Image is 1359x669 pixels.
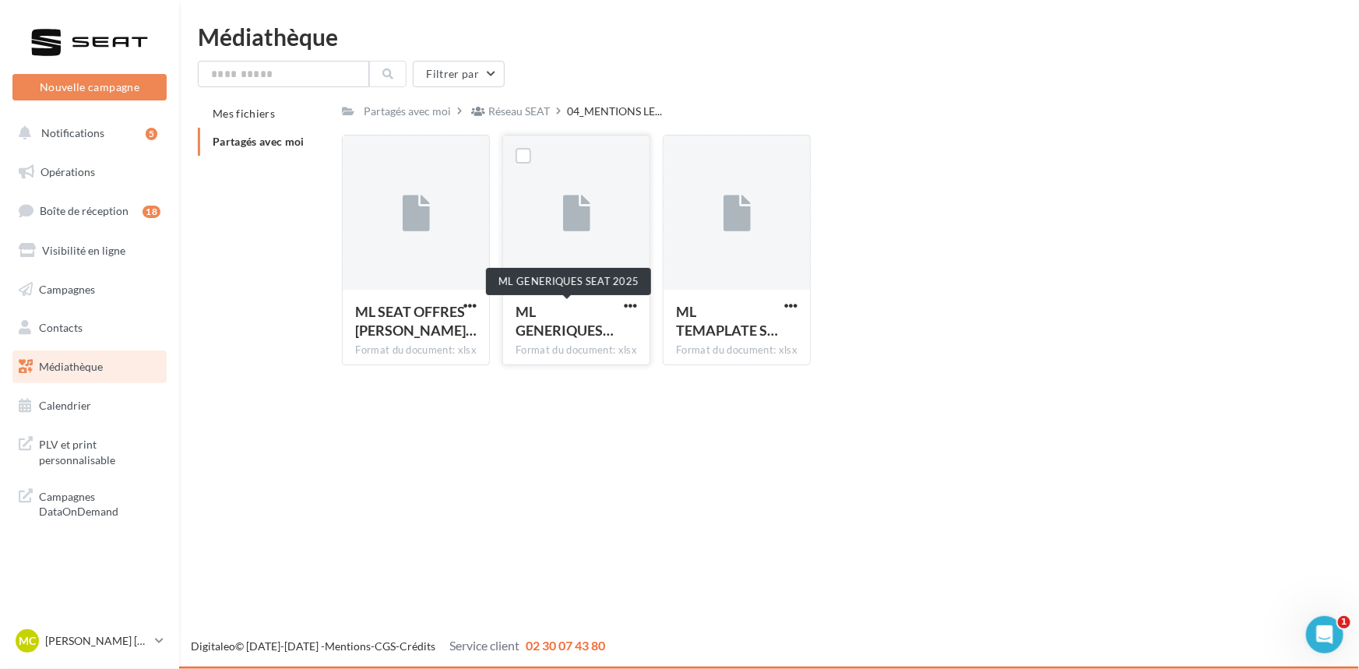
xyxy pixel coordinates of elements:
div: Médiathèque [198,25,1340,48]
a: Contacts [9,312,170,344]
a: Médiathèque [9,350,170,383]
a: Boîte de réception18 [9,194,170,227]
a: PLV et print personnalisable [9,428,170,474]
span: MC [19,633,36,649]
div: Format du document: xlsx [516,343,637,357]
span: PLV et print personnalisable [39,434,160,467]
div: Réseau SEAT [488,104,550,119]
a: Opérations [9,156,170,188]
span: Calendrier [39,399,91,412]
span: 04_MENTIONS LE... [567,104,662,119]
span: Contacts [39,321,83,334]
p: [PERSON_NAME] [PERSON_NAME] [45,633,149,649]
a: Campagnes DataOnDemand [9,480,170,526]
a: Mentions [325,639,371,653]
a: Digitaleo [191,639,235,653]
span: © [DATE]-[DATE] - - - [191,639,605,653]
span: Service client [449,638,519,653]
span: Mes fichiers [213,107,275,120]
span: ML SEAT OFFRES LOYERS OCTOBRE 2025 [355,303,477,339]
span: Partagés avec moi [213,135,305,148]
button: Filtrer par [413,61,505,87]
div: 18 [143,206,160,218]
button: Notifications 5 [9,117,164,150]
a: Crédits [400,639,435,653]
a: CGS [375,639,396,653]
span: Campagnes DataOnDemand [39,486,160,519]
span: Opérations [40,165,95,178]
span: Notifications [41,126,104,139]
div: ML GENERIQUES SEAT 2025 [486,268,651,295]
span: Visibilité en ligne [42,244,125,257]
div: Format du document: xlsx [355,343,477,357]
div: Partagés avec moi [364,104,451,119]
span: 02 30 07 43 80 [526,638,605,653]
button: Nouvelle campagne [12,74,167,100]
a: MC [PERSON_NAME] [PERSON_NAME] [12,626,167,656]
iframe: Intercom live chat [1306,616,1343,653]
span: Campagnes [39,282,95,295]
span: 1 [1338,616,1350,629]
span: Médiathèque [39,360,103,373]
span: ML TEMAPLATE SEAT PRIX CATALOGUE 2025 [676,303,778,339]
a: Campagnes [9,273,170,306]
div: 5 [146,128,157,140]
span: Boîte de réception [40,204,129,217]
a: Calendrier [9,389,170,422]
div: Format du document: xlsx [676,343,797,357]
span: ML GENERIQUES SEAT 2025 [516,303,614,339]
a: Visibilité en ligne [9,234,170,267]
